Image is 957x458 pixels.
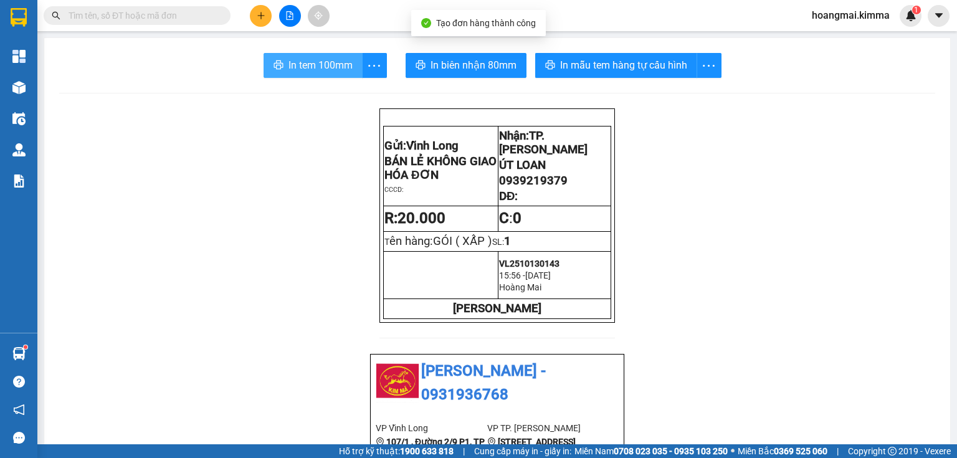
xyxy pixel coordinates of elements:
span: VL2510130143 [499,259,559,269]
span: hoangmai.kimma [802,7,900,23]
div: 50.000 [9,80,112,95]
span: question-circle [13,376,25,388]
div: Vĩnh Long [11,11,110,26]
span: SL: [492,237,504,247]
div: 09155555202 [119,55,219,73]
span: caret-down [933,10,945,21]
div: TP. [PERSON_NAME] [119,11,219,41]
li: [PERSON_NAME] - 0931936768 [376,360,619,406]
span: Hoàng Mai [499,282,541,292]
span: aim [314,11,323,20]
button: printerIn mẫu tem hàng tự cấu hình [535,53,697,78]
span: | [463,444,465,458]
span: T [384,237,492,247]
button: more [362,53,387,78]
span: Miền Nam [574,444,728,458]
img: warehouse-icon [12,81,26,94]
span: DĐ: [499,189,518,203]
span: printer [274,60,283,72]
div: SANG [119,41,219,55]
div: 0939606868 [11,41,110,58]
strong: C [499,209,509,227]
span: Cung cấp máy in - giấy in: [474,444,571,458]
span: more [697,58,721,74]
button: caret-down [928,5,950,27]
span: more [363,58,386,74]
span: 0939219379 [499,174,568,188]
span: 15:56 - [499,270,525,280]
span: In tem 100mm [288,57,353,73]
button: file-add [279,5,301,27]
sup: 1 [912,6,921,14]
div: [PERSON_NAME] [11,26,110,41]
span: Vĩnh Long [406,139,459,153]
span: environment [487,437,496,446]
img: logo [384,260,416,291]
span: Gửi: [384,139,459,153]
span: copyright [888,447,897,456]
span: 1 [914,6,918,14]
img: solution-icon [12,174,26,188]
span: ⚪️ [731,449,735,454]
strong: 0708 023 035 - 0935 103 250 [614,446,728,456]
input: Tìm tên, số ĐT hoặc mã đơn [69,9,216,22]
img: warehouse-icon [12,347,26,360]
img: logo.jpg [376,360,419,403]
img: warehouse-icon [12,112,26,125]
span: Hỗ trợ kỹ thuật: [339,444,454,458]
li: VP Vĩnh Long [376,421,487,435]
span: printer [416,60,426,72]
span: Tạo đơn hàng thành công [436,18,536,28]
span: check-circle [421,18,431,28]
span: [DATE] [525,270,551,280]
span: message [13,432,25,444]
button: aim [308,5,330,27]
span: In biên nhận 80mm [431,57,517,73]
img: dashboard-icon [12,50,26,63]
span: environment [376,437,384,446]
strong: R: [384,209,445,227]
li: VP TP. [PERSON_NAME] [487,421,599,435]
span: search [52,11,60,20]
strong: [PERSON_NAME] [453,302,541,315]
span: 20.000 [398,209,445,227]
span: Nhận: [119,12,149,25]
button: more [697,53,721,78]
span: In mẫu tem hàng tự cấu hình [560,57,687,73]
span: Nhận: [499,129,588,156]
span: ên hàng: [389,234,492,248]
button: printerIn tem 100mm [264,53,363,78]
span: Gửi: [11,12,30,25]
span: Thu rồi : [9,82,49,95]
span: Miền Bắc [738,444,827,458]
span: | [837,444,839,458]
span: GÓI ( XẤP ) [433,234,492,248]
sup: 1 [24,345,27,349]
button: printerIn biên nhận 80mm [406,53,526,78]
button: plus [250,5,272,27]
span: BÁN LẺ KHÔNG GIAO HÓA ĐƠN [384,155,497,182]
span: : [499,209,521,227]
span: printer [545,60,555,72]
img: warehouse-icon [12,143,26,156]
img: icon-new-feature [905,10,917,21]
strong: 0369 525 060 [774,446,827,456]
span: ÚT LOAN [499,158,546,172]
strong: 1900 633 818 [400,446,454,456]
span: 1 [504,234,511,248]
span: TP. [PERSON_NAME] [499,129,588,156]
span: 0 [513,209,521,227]
span: file-add [285,11,294,20]
span: notification [13,404,25,416]
span: CCCD: [384,186,404,194]
span: plus [257,11,265,20]
img: logo-vxr [11,8,27,27]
